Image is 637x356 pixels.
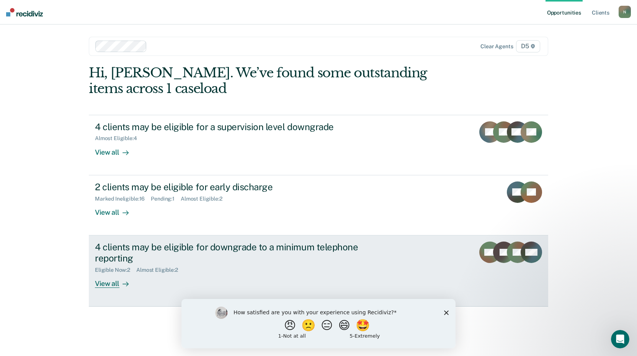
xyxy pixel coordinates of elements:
[619,6,631,18] button: N
[95,135,143,142] div: Almost Eligible : 4
[480,43,513,50] div: Clear agents
[89,65,456,96] div: Hi, [PERSON_NAME]. We’ve found some outstanding items across 1 caseload
[181,299,456,348] iframe: Survey by Kim from Recidiviz
[89,235,548,307] a: 4 clients may be eligible for downgrade to a minimum telephone reportingEligible Now:2Almost Elig...
[95,242,364,264] div: 4 clients may be eligible for downgrade to a minimum telephone reporting
[95,202,138,217] div: View all
[6,8,43,16] img: Recidiviz
[95,273,138,288] div: View all
[89,115,548,175] a: 4 clients may be eligible for a supervision level downgradeAlmost Eligible:4View all
[611,330,629,348] iframe: Intercom live chat
[95,142,138,157] div: View all
[95,181,364,193] div: 2 clients may be eligible for early discharge
[89,175,548,235] a: 2 clients may be eligible for early dischargeMarked Ineligible:16Pending:1Almost Eligible:2View all
[95,196,151,202] div: Marked Ineligible : 16
[95,121,364,132] div: 4 clients may be eligible for a supervision level downgrade
[95,267,136,273] div: Eligible Now : 2
[516,40,540,52] span: D5
[181,196,229,202] div: Almost Eligible : 2
[151,196,181,202] div: Pending : 1
[136,267,184,273] div: Almost Eligible : 2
